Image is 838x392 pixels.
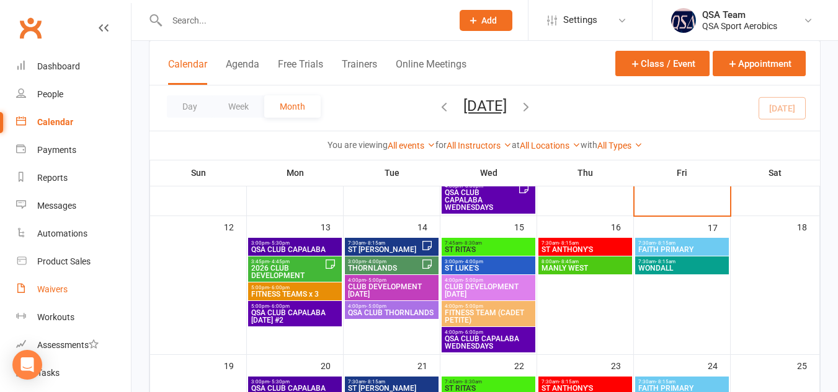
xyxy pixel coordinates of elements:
span: QSA CLUB CAPALABA WEDNESDAYS [444,335,533,350]
span: - 5:30pm [269,379,290,385]
span: ST [PERSON_NAME] [347,385,436,392]
span: ST ANTHONY'S [541,246,630,253]
div: Tasks [37,368,60,378]
th: Thu [537,160,634,186]
div: 22 [514,355,537,375]
button: Add [460,10,512,31]
span: - 5:00pm [463,277,483,283]
span: - 5:00pm [463,303,483,309]
div: Reports [37,173,68,183]
span: 7:30am [541,240,630,246]
span: - 8:15am [559,240,579,246]
button: Online Meetings [396,58,466,85]
a: Payments [16,136,131,164]
span: CLUB DEVELOPMENT [DATE] [347,283,436,298]
span: 3:00pm [251,379,339,385]
a: People [16,81,131,108]
div: Messages [37,201,76,211]
a: Waivers [16,276,131,303]
span: 4:00pm [347,277,436,283]
button: Month [264,95,321,118]
strong: You are viewing [328,140,388,150]
span: 4:00pm [347,303,436,309]
span: - 4:00pm [463,259,483,264]
input: Search... [163,12,444,29]
span: - 8:30am [462,240,482,246]
span: 3:45pm [251,259,324,264]
a: Assessments [16,331,131,359]
span: ST ANTHONY'S [541,385,630,392]
a: Tasks [16,359,131,387]
span: - 8:30am [462,379,482,385]
th: Wed [440,160,537,186]
span: - 8:15am [365,240,385,246]
button: Calendar [168,58,207,85]
div: Calendar [37,117,73,127]
span: QSA CLUB CAPALABA WEDNESDAYS [444,189,518,211]
button: [DATE] [463,97,507,115]
span: WONDALL [638,264,726,272]
div: 18 [797,216,819,237]
span: - 4:00pm [366,259,386,264]
span: - 4:45pm [269,259,290,264]
span: 7:30am [638,240,726,246]
span: 7:30am [347,240,421,246]
div: 12 [224,216,246,237]
span: - 5:00pm [366,277,386,283]
span: MANLY WEST [541,264,630,272]
span: 4:00pm [444,277,533,283]
div: Payments [37,145,76,155]
span: 3:00pm [251,240,339,246]
span: ST RITA'S [444,385,533,392]
span: 4:00pm [444,183,518,189]
div: 19 [224,355,246,375]
button: Day [167,95,213,118]
span: Add [481,15,497,25]
button: Week [213,95,264,118]
div: 23 [611,355,633,375]
div: Automations [37,229,87,238]
span: 5:00pm [251,285,339,290]
strong: at [512,140,520,150]
span: - 5:30pm [269,240,290,246]
span: ST RITA'S [444,246,533,253]
div: 16 [611,216,633,237]
span: QSA CLUB CAPALABA [251,385,339,392]
span: Settings [563,6,597,34]
a: Dashboard [16,53,131,81]
span: FAITH PRIMARY [638,246,726,253]
span: ST LUKE'S [444,264,533,272]
span: - 8:15am [656,240,675,246]
th: Mon [247,160,344,186]
span: - 6:00pm [463,183,483,189]
span: 3:00pm [347,259,421,264]
span: 7:45am [444,379,533,385]
button: Free Trials [278,58,323,85]
span: 3:00pm [444,259,533,264]
a: Clubworx [15,12,46,43]
span: 7:30am [638,259,726,264]
span: 7:30am [638,379,726,385]
span: 2026 CLUB DEVELOPMENT [251,264,324,279]
span: QSA CLUB CAPALABA [251,246,339,253]
span: - 8:15am [656,259,675,264]
span: FITNESS TEAMS x 3 [251,290,339,298]
a: All Types [597,141,643,150]
button: Appointment [713,51,806,76]
span: 7:45am [444,240,533,246]
a: Automations [16,220,131,248]
strong: for [435,140,447,150]
div: 17 [708,217,730,237]
span: - 6:00pm [463,329,483,335]
div: 25 [797,355,819,375]
a: Workouts [16,303,131,331]
span: - 6:00pm [269,303,290,309]
th: Fri [634,160,731,186]
div: 21 [417,355,440,375]
div: People [37,89,63,99]
span: QSA CLUB CAPALABA [DATE] #2 [251,309,339,324]
div: 24 [708,355,730,375]
span: FAITH PRIMARY [638,385,726,392]
th: Sat [731,160,820,186]
span: 5:00pm [251,303,339,309]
